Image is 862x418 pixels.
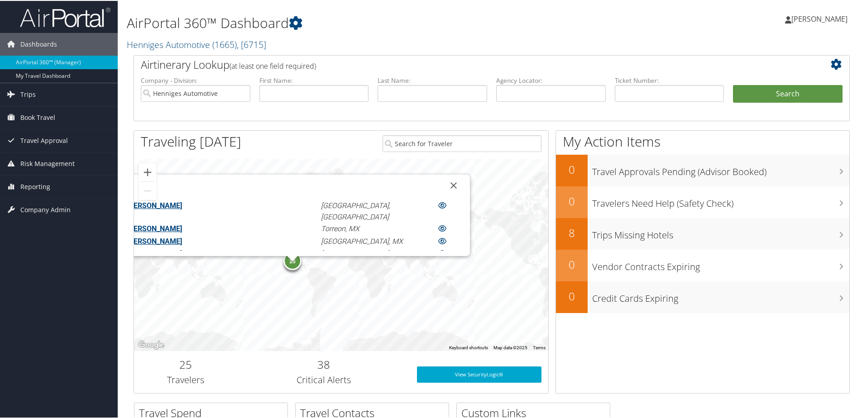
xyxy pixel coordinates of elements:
[592,223,849,241] h3: Trips Missing Hotels
[244,356,403,371] h2: 38
[533,344,546,349] a: Terms (opens in new tab)
[556,154,849,185] a: 0Travel Approvals Pending (Advisor Booked)
[556,288,588,303] h2: 0
[212,38,237,50] span: ( 1665 )
[496,75,606,84] label: Agency Locator:
[592,287,849,304] h3: Credit Cards Expiring
[141,131,241,150] h1: Traveling [DATE]
[136,338,166,350] a: Open this area in Google Maps (opens a new window)
[139,162,157,180] button: Zoom in
[791,13,848,23] span: [PERSON_NAME]
[20,6,110,27] img: airportal-logo.png
[556,217,849,249] a: 8Trips Missing Hotels
[283,251,302,269] div: 25
[20,32,57,55] span: Dashboards
[615,75,724,84] label: Ticket Number:
[443,174,465,195] button: Close
[321,236,403,244] em: [GEOGRAPHIC_DATA], MX
[141,75,250,84] label: Company - Division:
[141,373,231,385] h3: Travelers
[556,224,588,240] h2: 8
[20,198,71,220] span: Company Admin
[556,256,588,271] h2: 0
[556,280,849,312] a: 0Credit Cards Expiring
[127,13,613,32] h1: AirPortal 360™ Dashboard
[321,200,391,221] em: [GEOGRAPHIC_DATA], [GEOGRAPHIC_DATA]
[20,175,50,197] span: Reporting
[383,134,541,151] input: Search for Traveler
[321,248,391,269] em: [GEOGRAPHIC_DATA], [GEOGRAPHIC_DATA]
[592,160,849,177] h3: Travel Approvals Pending (Advisor Booked)
[20,128,68,151] span: Travel Approval
[556,131,849,150] h1: My Action Items
[556,185,849,217] a: 0Travelers Need Help (Safety Check)
[237,38,266,50] span: , [ 6715 ]
[136,338,166,350] img: Google
[493,344,527,349] span: Map data ©2025
[417,366,541,382] a: View SecurityLogic®
[321,223,360,232] em: Torreon, MX
[141,356,231,371] h2: 25
[20,82,36,105] span: Trips
[139,181,157,199] button: Zoom out
[127,200,182,209] a: [PERSON_NAME]
[556,161,588,176] h2: 0
[378,75,487,84] label: Last Name:
[244,373,403,385] h3: Critical Alerts
[592,192,849,209] h3: Travelers Need Help (Safety Check)
[785,5,857,32] a: [PERSON_NAME]
[592,255,849,272] h3: Vendor Contracts Expiring
[259,75,369,84] label: First Name:
[141,56,783,71] h2: Airtinerary Lookup
[20,105,55,128] span: Book Travel
[127,248,182,257] a: [PERSON_NAME]
[127,236,182,244] a: [PERSON_NAME]
[127,223,182,232] a: [PERSON_NAME]
[556,193,588,208] h2: 0
[556,249,849,280] a: 0Vendor Contracts Expiring
[20,152,75,174] span: Risk Management
[230,60,316,70] span: (at least one field required)
[449,344,488,350] button: Keyboard shortcuts
[127,38,266,50] a: Henniges Automotive
[733,84,843,102] button: Search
